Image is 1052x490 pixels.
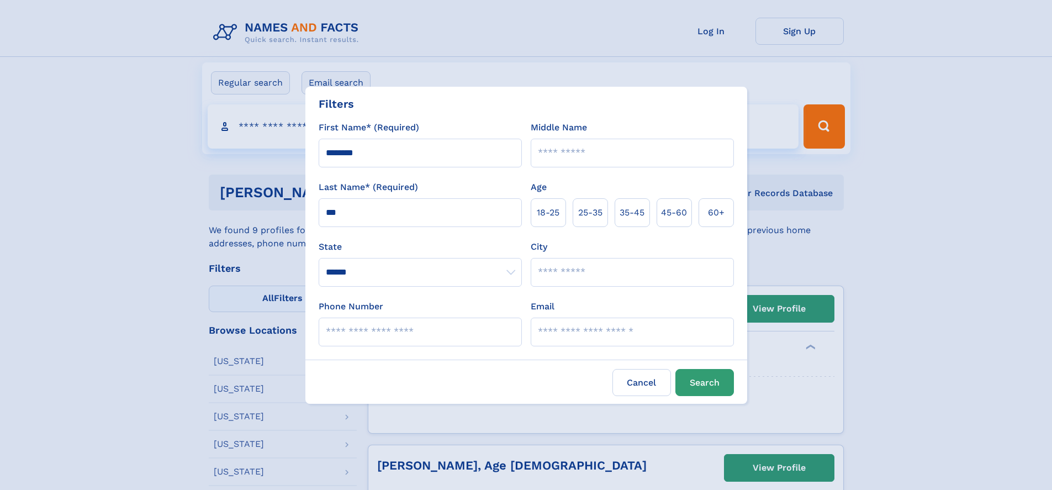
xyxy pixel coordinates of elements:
label: First Name* (Required) [319,121,419,134]
label: Cancel [612,369,671,396]
span: 25‑35 [578,206,602,219]
label: Last Name* (Required) [319,181,418,194]
label: Age [531,181,547,194]
span: 45‑60 [661,206,687,219]
label: Phone Number [319,300,383,313]
span: 60+ [708,206,725,219]
label: Email [531,300,554,313]
label: Middle Name [531,121,587,134]
div: Filters [319,96,354,112]
span: 35‑45 [620,206,644,219]
span: 18‑25 [537,206,559,219]
button: Search [675,369,734,396]
label: City [531,240,547,254]
label: State [319,240,522,254]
